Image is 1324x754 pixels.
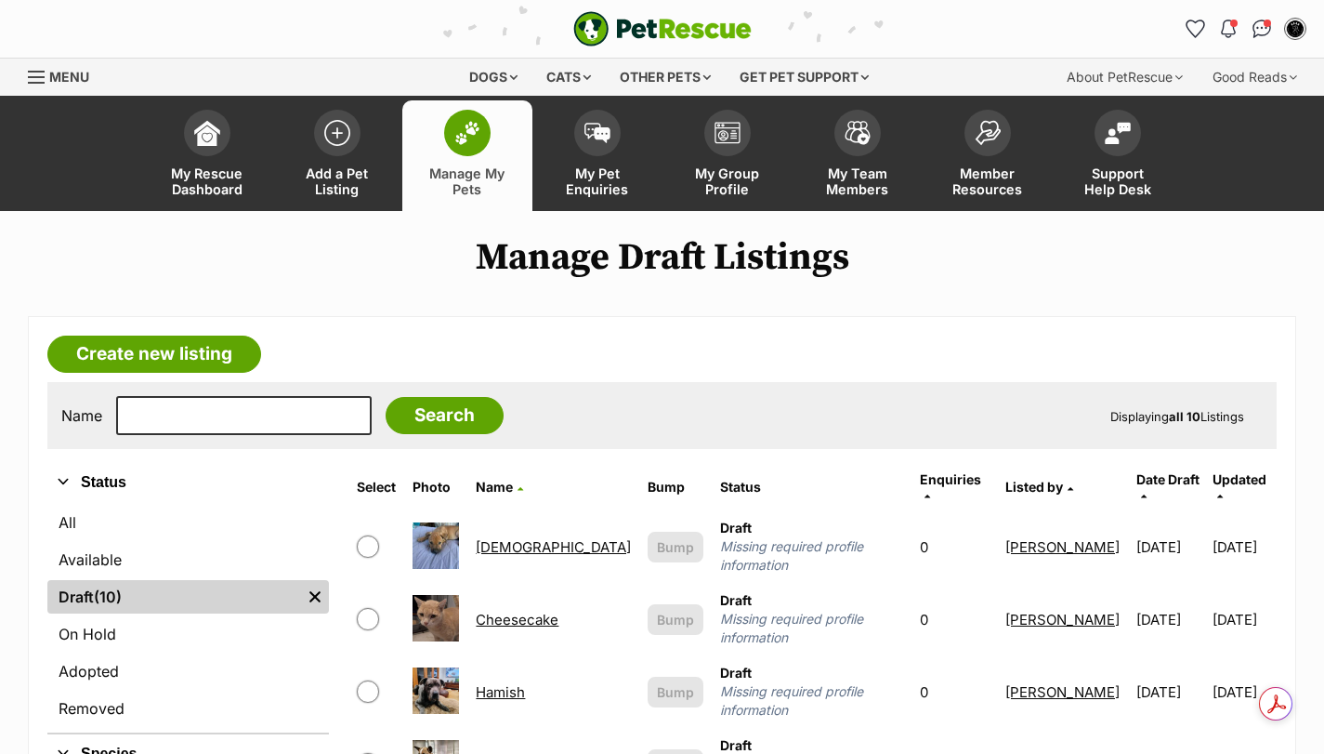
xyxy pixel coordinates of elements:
[49,69,89,85] span: Menu
[94,586,122,608] span: (10)
[476,538,631,556] a: [DEMOGRAPHIC_DATA]
[1213,14,1243,44] button: Notifications
[573,11,752,46] a: PetRescue
[975,120,1001,145] img: member-resources-icon-8e73f808a243e03378d46382f2149f9095a855e16c252ad45f914b54edf8863c.svg
[657,610,694,629] span: Bump
[920,471,981,487] span: translation missing: en.admin.listings.index.attributes.enquiries
[1213,584,1275,655] td: [DATE]
[912,584,997,655] td: 0
[556,165,639,197] span: My Pet Enquiries
[426,165,509,197] span: Manage My Pets
[648,532,703,562] button: Bump
[1247,14,1277,44] a: Conversations
[713,465,910,509] th: Status
[920,471,981,502] a: Enquiries
[1213,511,1275,582] td: [DATE]
[912,511,997,582] td: 0
[47,580,301,614] a: Draft
[1110,409,1244,424] span: Displaying Listings
[1252,20,1272,38] img: chat-41dd97257d64d25036548639549fe6c8038ab92f7586957e7f3b1b290dea8141.svg
[584,123,610,143] img: pet-enquiries-icon-7e3ad2cf08bfb03b45e93fb7055b45f3efa6380592205ae92323e6603595dc1f.svg
[1005,538,1120,556] a: [PERSON_NAME]
[657,682,694,702] span: Bump
[1129,584,1211,655] td: [DATE]
[727,59,882,96] div: Get pet support
[324,120,350,146] img: add-pet-listing-icon-0afa8454b4691262ce3f59096e99ab1cd57d4a30225e0717b998d2c9b9846f56.svg
[1005,683,1120,701] a: [PERSON_NAME]
[923,100,1053,211] a: Member Resources
[720,537,902,575] span: Missing required profile information
[476,611,558,628] a: Cheesecake
[1280,14,1310,44] button: My account
[662,100,793,211] a: My Group Profile
[47,617,329,651] a: On Hold
[386,397,504,434] input: Search
[686,165,769,197] span: My Group Profile
[165,165,249,197] span: My Rescue Dashboard
[1199,59,1310,96] div: Good Reads
[640,465,711,509] th: Bump
[1053,100,1183,211] a: Support Help Desk
[845,121,871,145] img: team-members-icon-5396bd8760b3fe7c0b43da4ab00e1e3bb1a5d9ba89233759b79545d2d3fc5d0d.svg
[1076,165,1160,197] span: Support Help Desk
[1180,14,1210,44] a: Favourites
[657,537,694,557] span: Bump
[301,580,329,614] a: Remove filter
[1286,20,1304,38] img: Holly Stokes profile pic
[47,470,329,495] button: Status
[1213,471,1266,502] a: Updated
[720,610,902,647] span: Missing required profile information
[1005,479,1073,495] a: Listed by
[1180,14,1310,44] ul: Account quick links
[272,100,402,211] a: Add a Pet Listing
[1136,471,1199,487] span: translation missing: en.admin.listings.index.attributes.date_draft
[1213,656,1275,727] td: [DATE]
[1169,409,1200,424] strong: all 10
[476,479,523,495] a: Name
[47,655,329,688] a: Adopted
[1005,479,1063,495] span: Listed by
[532,100,662,211] a: My Pet Enquiries
[1105,122,1131,144] img: help-desk-icon-fdf02630f3aa405de69fd3d07c3f3aa587a6932b1a1747fa1d2bba05be0121f9.svg
[648,604,703,635] button: Bump
[47,502,329,733] div: Status
[47,336,261,373] a: Create new listing
[720,592,752,608] span: Draft
[793,100,923,211] a: My Team Members
[1213,471,1266,487] span: Updated
[607,59,724,96] div: Other pets
[720,737,752,753] span: Draft
[720,682,902,720] span: Missing required profile information
[476,479,513,495] span: Name
[28,59,102,92] a: Menu
[1005,611,1120,628] a: [PERSON_NAME]
[533,59,604,96] div: Cats
[476,683,525,701] a: Hamish
[456,59,531,96] div: Dogs
[648,677,703,708] button: Bump
[1221,20,1236,38] img: notifications-46538b983faf8c2785f20acdc204bb7945ddae34d4c08c2a6579f10ce5e182be.svg
[454,121,480,145] img: manage-my-pets-icon-02211641906a0b7f246fdf0571729dbe1e7629f14944591b6c1af311fb30b64b.svg
[1054,59,1196,96] div: About PetRescue
[816,165,899,197] span: My Team Members
[295,165,379,197] span: Add a Pet Listing
[714,122,741,144] img: group-profile-icon-3fa3cf56718a62981997c0bc7e787c4b2cf8bcc04b72c1350f741eb67cf2f40e.svg
[1129,656,1211,727] td: [DATE]
[349,465,403,509] th: Select
[1136,471,1199,502] a: Date Draft
[47,543,329,576] a: Available
[573,11,752,46] img: logo-e224e6f780fb5917bec1dbf3a21bbac754714ae5b6737aabdf751b685950b380.svg
[946,165,1029,197] span: Member Resources
[194,120,220,146] img: dashboard-icon-eb2f2d2d3e046f16d808141f083e7271f6b2e854fb5c12c21221c1fb7104beca.svg
[1129,511,1211,582] td: [DATE]
[47,506,329,539] a: All
[912,656,997,727] td: 0
[720,520,752,536] span: Draft
[402,100,532,211] a: Manage My Pets
[47,692,329,725] a: Removed
[142,100,272,211] a: My Rescue Dashboard
[720,665,752,681] span: Draft
[61,407,102,424] label: Name
[405,465,466,509] th: Photo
